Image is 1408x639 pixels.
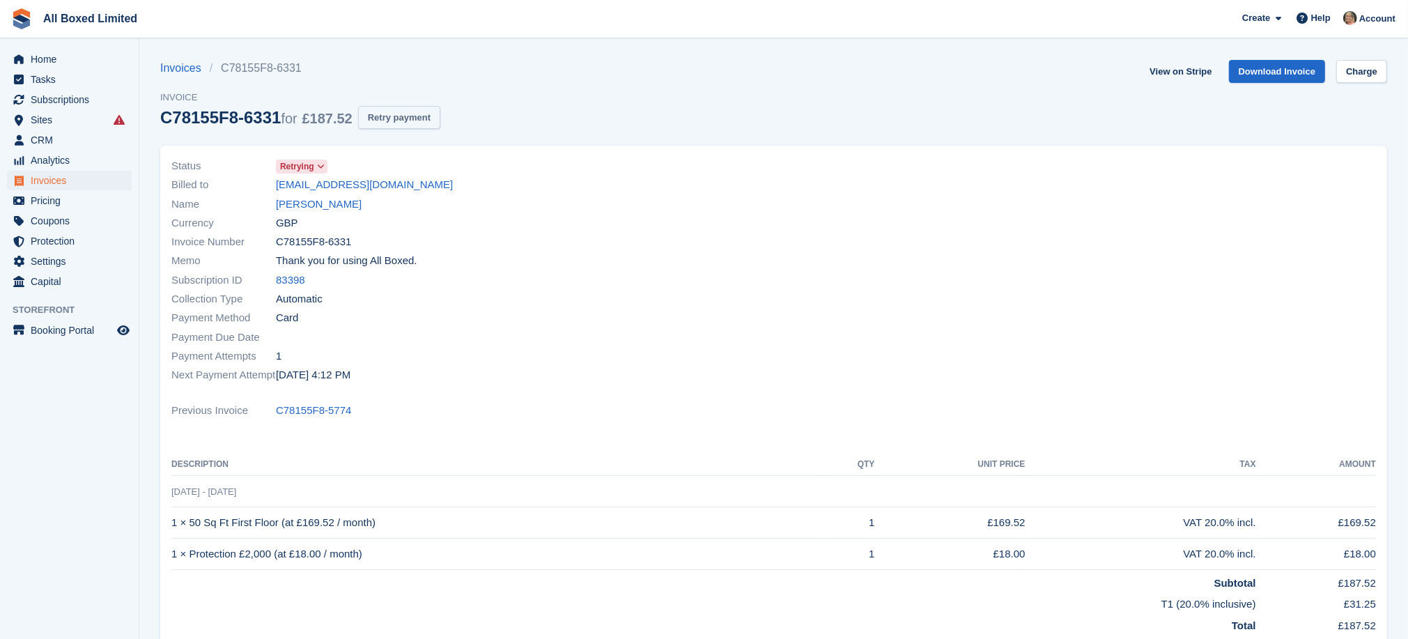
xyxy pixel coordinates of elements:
a: menu [7,171,132,190]
img: Sandie Mills [1343,11,1357,25]
span: Home [31,49,114,69]
span: Payment Attempts [171,348,276,364]
span: Status [171,158,276,174]
td: 1 [820,539,874,570]
span: Next Payment Attempt [171,367,276,383]
span: Previous Invoice [171,403,276,419]
td: T1 (20.0% inclusive) [171,591,1256,613]
span: Card [276,310,299,326]
a: menu [7,321,132,340]
th: Amount [1256,454,1376,476]
a: Charge [1336,60,1387,83]
a: [PERSON_NAME] [276,197,362,213]
a: menu [7,110,132,130]
td: £169.52 [874,507,1025,539]
button: Retry payment [358,106,440,129]
span: Account [1359,12,1395,26]
a: View on Stripe [1144,60,1217,83]
a: menu [7,90,132,109]
span: Sites [31,110,114,130]
a: C78155F8-5774 [276,403,351,419]
span: Storefront [13,303,139,317]
a: menu [7,151,132,170]
span: Create [1242,11,1270,25]
span: CRM [31,130,114,150]
span: Capital [31,272,114,291]
a: menu [7,272,132,291]
span: Help [1311,11,1331,25]
i: Smart entry sync failures have occurred [114,114,125,125]
strong: Subtotal [1214,577,1256,589]
a: Preview store [115,322,132,339]
nav: breadcrumbs [160,60,440,77]
span: Pricing [31,191,114,210]
span: Analytics [31,151,114,170]
td: 1 [820,507,874,539]
span: Protection [31,231,114,251]
time: 2025-09-05 15:12:49 UTC [276,367,350,383]
span: Booking Portal [31,321,114,340]
span: Payment Method [171,310,276,326]
span: for [281,111,297,126]
a: menu [7,211,132,231]
a: menu [7,130,132,150]
span: Automatic [276,291,323,307]
span: Invoice Number [171,234,276,250]
a: menu [7,70,132,89]
td: £18.00 [874,539,1025,570]
a: Invoices [160,60,210,77]
span: GBP [276,215,298,231]
div: C78155F8-6331 [160,108,353,127]
span: Name [171,197,276,213]
span: Memo [171,253,276,269]
th: Tax [1026,454,1256,476]
a: 83398 [276,272,305,288]
span: [DATE] - [DATE] [171,486,236,497]
div: VAT 20.0% incl. [1026,515,1256,531]
td: 1 × 50 Sq Ft First Floor (at £169.52 / month) [171,507,820,539]
a: menu [7,231,132,251]
td: 1 × Protection £2,000 (at £18.00 / month) [171,539,820,570]
a: All Boxed Limited [38,7,143,30]
td: £31.25 [1256,591,1376,613]
span: Payment Due Date [171,330,276,346]
span: Retrying [280,160,314,173]
strong: Total [1232,619,1256,631]
span: £187.52 [302,111,352,126]
span: Billed to [171,177,276,193]
a: menu [7,191,132,210]
td: £18.00 [1256,539,1376,570]
span: C78155F8-6331 [276,234,351,250]
span: Collection Type [171,291,276,307]
span: 1 [276,348,281,364]
span: Subscription ID [171,272,276,288]
a: menu [7,49,132,69]
a: menu [7,252,132,271]
a: [EMAIL_ADDRESS][DOMAIN_NAME] [276,177,453,193]
span: Subscriptions [31,90,114,109]
span: Coupons [31,211,114,231]
span: Invoices [31,171,114,190]
th: Description [171,454,820,476]
span: Tasks [31,70,114,89]
span: Invoice [160,91,440,105]
span: Thank you for using All Boxed. [276,253,417,269]
div: VAT 20.0% incl. [1026,546,1256,562]
th: QTY [820,454,874,476]
th: Unit Price [874,454,1025,476]
td: £187.52 [1256,613,1376,634]
img: stora-icon-8386f47178a22dfd0bd8f6a31ec36ba5ce8667c1dd55bd0f319d3a0aa187defe.svg [11,8,32,29]
a: Retrying [276,158,327,174]
td: £187.52 [1256,569,1376,591]
span: Settings [31,252,114,271]
span: Currency [171,215,276,231]
a: Download Invoice [1229,60,1326,83]
td: £169.52 [1256,507,1376,539]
